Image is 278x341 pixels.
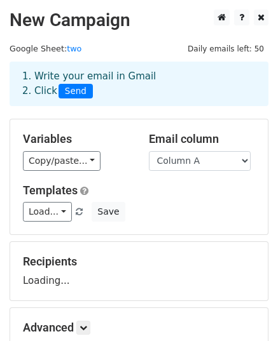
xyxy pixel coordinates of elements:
[92,202,125,222] button: Save
[23,255,255,288] div: Loading...
[67,44,81,53] a: two
[59,84,93,99] span: Send
[149,132,256,146] h5: Email column
[183,44,268,53] a: Daily emails left: 50
[23,184,78,197] a: Templates
[23,202,72,222] a: Load...
[23,255,255,269] h5: Recipients
[23,132,130,146] h5: Variables
[23,151,101,171] a: Copy/paste...
[13,69,265,98] div: 1. Write your email in Gmail 2. Click
[23,321,255,335] h5: Advanced
[10,10,268,31] h2: New Campaign
[183,42,268,56] span: Daily emails left: 50
[10,44,81,53] small: Google Sheet:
